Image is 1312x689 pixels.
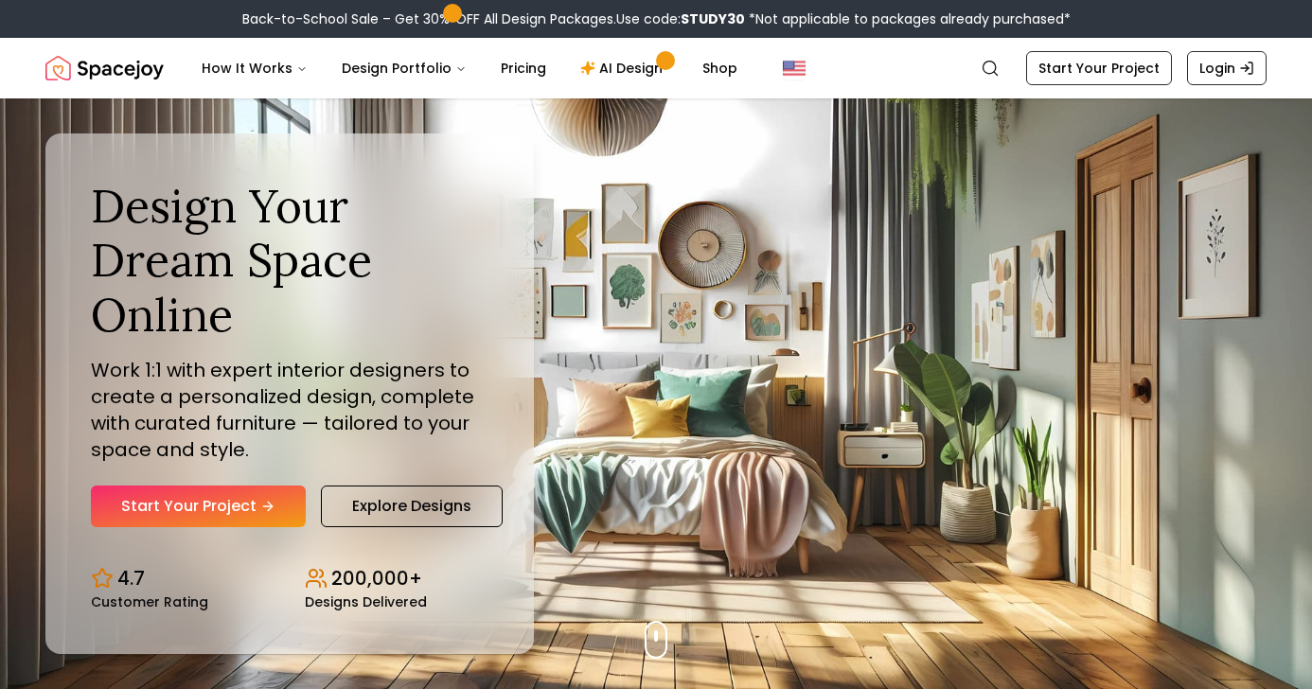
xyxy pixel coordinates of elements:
[331,565,422,592] p: 200,000+
[45,38,1267,98] nav: Global
[91,357,488,463] p: Work 1:1 with expert interior designers to create a personalized design, complete with curated fu...
[305,595,427,609] small: Designs Delivered
[745,9,1071,28] span: *Not applicable to packages already purchased*
[321,486,503,527] a: Explore Designs
[45,49,164,87] a: Spacejoy
[91,486,306,527] a: Start Your Project
[91,179,488,343] h1: Design Your Dream Space Online
[1187,51,1267,85] a: Login
[486,49,561,87] a: Pricing
[117,565,145,592] p: 4.7
[186,49,753,87] nav: Main
[91,595,208,609] small: Customer Rating
[1026,51,1172,85] a: Start Your Project
[242,9,1071,28] div: Back-to-School Sale – Get 30% OFF All Design Packages.
[565,49,683,87] a: AI Design
[327,49,482,87] button: Design Portfolio
[45,49,164,87] img: Spacejoy Logo
[616,9,745,28] span: Use code:
[783,57,806,79] img: United States
[91,550,488,609] div: Design stats
[186,49,323,87] button: How It Works
[681,9,745,28] b: STUDY30
[687,49,753,87] a: Shop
